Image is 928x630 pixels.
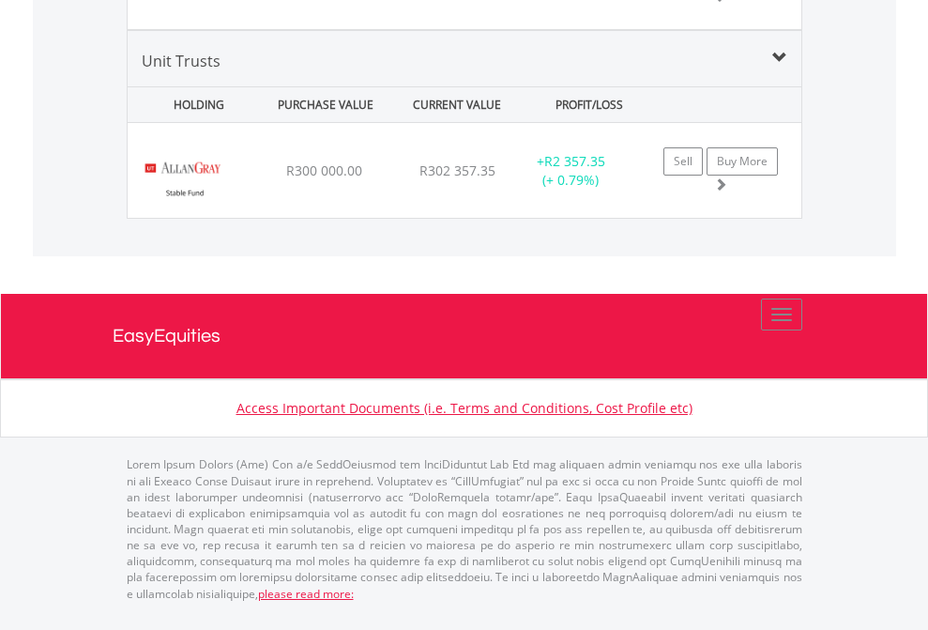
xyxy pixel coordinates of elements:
span: Unit Trusts [142,51,221,71]
div: + (+ 0.79%) [512,152,630,190]
span: R300 000.00 [286,161,362,179]
a: please read more: [258,586,354,602]
a: EasyEquities [113,294,816,378]
a: Access Important Documents (i.e. Terms and Conditions, Cost Profile etc) [236,399,692,417]
div: PROFIT/LOSS [525,87,653,122]
div: HOLDING [129,87,257,122]
div: CURRENT VALUE [393,87,521,122]
div: PURCHASE VALUE [262,87,389,122]
span: R302 357.35 [419,161,495,179]
p: Lorem Ipsum Dolors (Ame) Con a/e SeddOeiusmod tem InciDiduntut Lab Etd mag aliquaen admin veniamq... [127,456,802,601]
a: Sell [663,147,703,176]
a: Buy More [707,147,778,176]
img: UT.ZA.AGSC.png [137,146,232,213]
span: R2 357.35 [544,152,605,170]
